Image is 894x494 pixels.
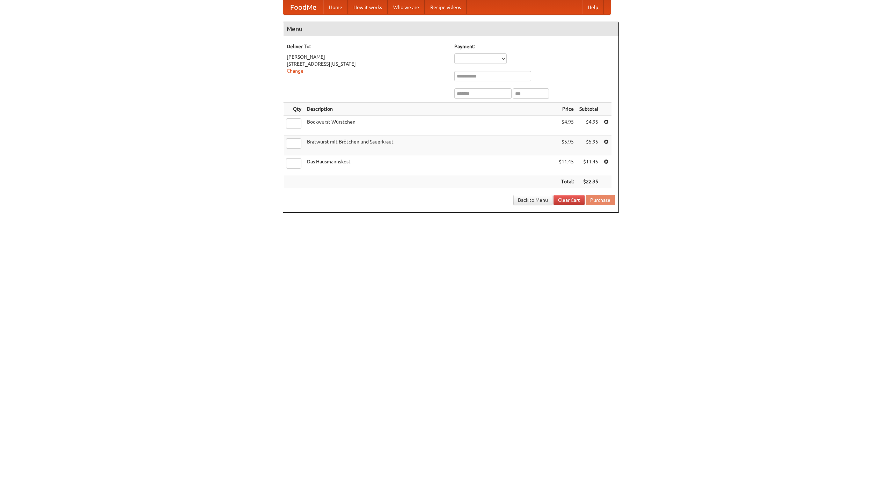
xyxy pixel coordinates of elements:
[388,0,425,14] a: Who we are
[556,135,577,155] td: $5.95
[577,103,601,116] th: Subtotal
[454,43,615,50] h5: Payment:
[556,103,577,116] th: Price
[283,22,618,36] h4: Menu
[287,43,447,50] h5: Deliver To:
[577,155,601,175] td: $11.45
[287,60,447,67] div: [STREET_ADDRESS][US_STATE]
[556,155,577,175] td: $11.45
[577,135,601,155] td: $5.95
[513,195,552,205] a: Back to Menu
[304,135,556,155] td: Bratwurst mit Brötchen und Sauerkraut
[304,155,556,175] td: Das Hausmannskost
[304,103,556,116] th: Description
[287,68,303,74] a: Change
[556,116,577,135] td: $4.95
[283,0,323,14] a: FoodMe
[577,175,601,188] th: $22.35
[554,195,585,205] a: Clear Cart
[323,0,348,14] a: Home
[304,116,556,135] td: Bockwurst Würstchen
[582,0,604,14] a: Help
[586,195,615,205] button: Purchase
[577,116,601,135] td: $4.95
[425,0,467,14] a: Recipe videos
[556,175,577,188] th: Total:
[287,53,447,60] div: [PERSON_NAME]
[348,0,388,14] a: How it works
[283,103,304,116] th: Qty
